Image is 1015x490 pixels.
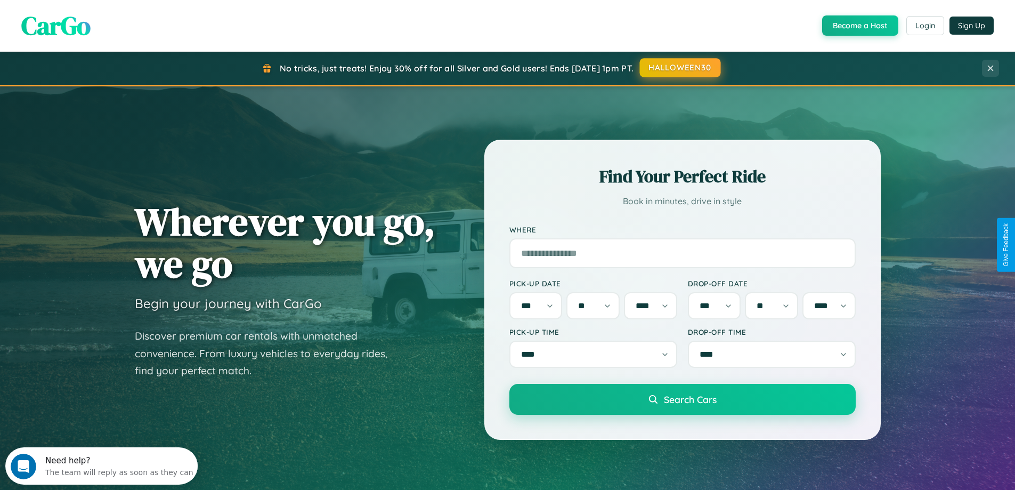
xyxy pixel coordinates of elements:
[509,225,856,234] label: Where
[1002,223,1010,267] div: Give Feedback
[5,447,198,485] iframe: Intercom live chat discovery launcher
[509,327,677,336] label: Pick-up Time
[688,327,856,336] label: Drop-off Time
[509,194,856,209] p: Book in minutes, drive in style
[40,18,188,29] div: The team will reply as soon as they can
[21,8,91,43] span: CarGo
[664,393,717,405] span: Search Cars
[40,9,188,18] div: Need help?
[688,279,856,288] label: Drop-off Date
[509,165,856,188] h2: Find Your Perfect Ride
[949,17,994,35] button: Sign Up
[11,454,36,479] iframe: Intercom live chat
[135,200,435,285] h1: Wherever you go, we go
[135,295,322,311] h3: Begin your journey with CarGo
[4,4,198,34] div: Open Intercom Messenger
[509,279,677,288] label: Pick-up Date
[640,58,721,77] button: HALLOWEEN30
[135,327,401,380] p: Discover premium car rentals with unmatched convenience. From luxury vehicles to everyday rides, ...
[822,15,898,36] button: Become a Host
[509,384,856,415] button: Search Cars
[280,63,634,74] span: No tricks, just treats! Enjoy 30% off for all Silver and Gold users! Ends [DATE] 1pm PT.
[906,16,944,35] button: Login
